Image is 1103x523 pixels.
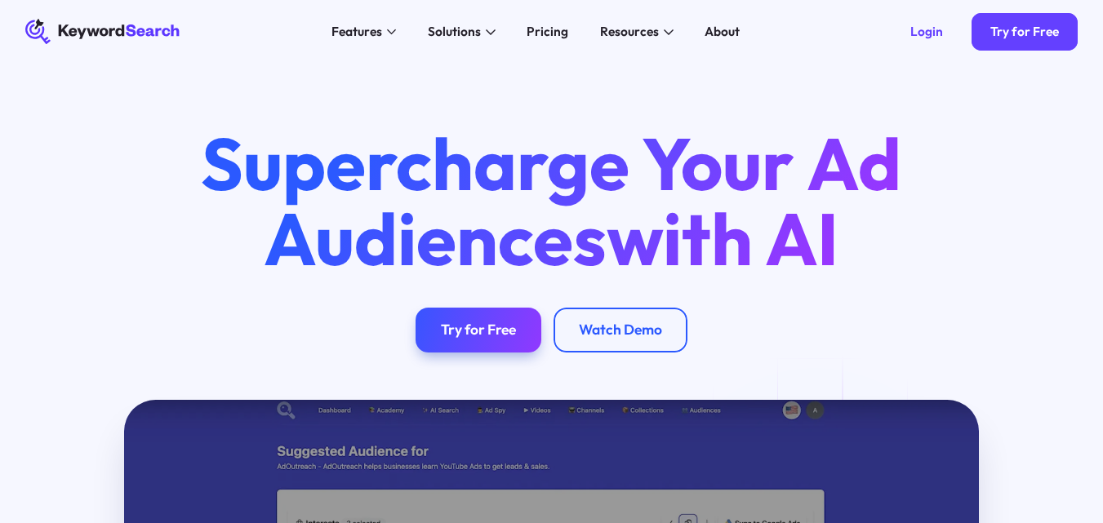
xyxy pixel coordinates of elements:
[705,22,740,41] div: About
[972,13,1079,51] a: Try for Free
[891,13,962,51] a: Login
[331,22,382,41] div: Features
[416,308,541,352] a: Try for Free
[990,24,1059,39] div: Try for Free
[607,193,838,284] span: with AI
[527,22,568,41] div: Pricing
[600,22,659,41] div: Resources
[441,321,516,339] div: Try for Free
[428,22,481,41] div: Solutions
[579,321,662,339] div: Watch Demo
[696,19,749,44] a: About
[171,126,931,277] h1: Supercharge Your Ad Audiences
[910,24,943,39] div: Login
[518,19,578,44] a: Pricing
